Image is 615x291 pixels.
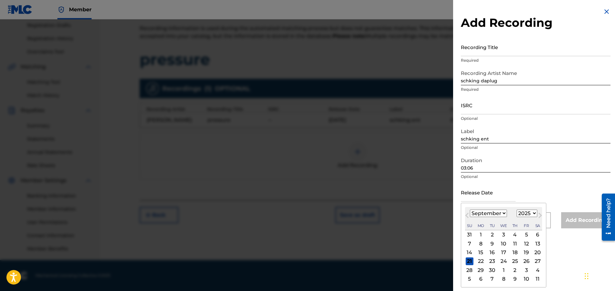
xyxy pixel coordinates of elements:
div: Choose Saturday, September 13th, 2025 [534,240,541,247]
div: Choose Tuesday, September 23rd, 2025 [488,257,496,265]
div: Sunday [466,222,473,230]
div: Choose Friday, September 19th, 2025 [522,249,530,256]
div: Choose Friday, September 5th, 2025 [522,231,530,239]
div: Choose Wednesday, September 10th, 2025 [500,240,508,247]
div: Choose Monday, September 8th, 2025 [477,240,485,247]
div: Choose Monday, September 22nd, 2025 [477,257,485,265]
iframe: Chat Widget [583,260,615,291]
div: Choose Thursday, September 4th, 2025 [511,231,519,239]
div: Choose Thursday, October 9th, 2025 [511,275,519,283]
p: Optional [461,174,610,180]
div: Choose Saturday, September 20th, 2025 [534,249,541,256]
div: Tuesday [488,222,496,230]
div: Choose Monday, September 15th, 2025 [477,249,485,256]
div: Friday [522,222,530,230]
div: Choose Sunday, October 5th, 2025 [466,275,473,283]
span: Member [69,6,92,13]
div: Choose Tuesday, September 2nd, 2025 [488,231,496,239]
div: Choose Saturday, October 4th, 2025 [534,266,541,274]
div: Choose Sunday, August 31st, 2025 [466,231,473,239]
div: Saturday [534,222,541,230]
button: Next Month [535,212,545,222]
div: Choose Wednesday, September 17th, 2025 [500,249,508,256]
div: Choose Wednesday, October 1st, 2025 [500,266,508,274]
div: Choose Saturday, September 27th, 2025 [534,257,541,265]
div: Choose Monday, October 6th, 2025 [477,275,485,283]
div: Choose Sunday, September 28th, 2025 [466,266,473,274]
div: Thursday [511,222,519,230]
iframe: Resource Center [597,191,615,243]
img: MLC Logo [8,5,33,14]
div: Choose Tuesday, September 16th, 2025 [488,249,496,256]
div: Choose Sunday, September 14th, 2025 [466,249,473,256]
p: Optional [461,116,610,121]
p: Required [461,57,610,63]
p: Required [461,87,610,92]
div: Choose Wednesday, September 24th, 2025 [500,257,508,265]
button: Previous Month [462,212,472,222]
div: Drag [585,266,589,286]
div: Choose Saturday, October 11th, 2025 [534,275,541,283]
div: Choose Saturday, September 6th, 2025 [534,231,541,239]
div: Choose Thursday, September 25th, 2025 [511,257,519,265]
div: Wednesday [500,222,508,230]
div: Choose Monday, September 1st, 2025 [477,231,485,239]
div: Choose Thursday, September 18th, 2025 [511,249,519,256]
div: Choose Sunday, September 7th, 2025 [466,240,473,247]
div: Choose Thursday, September 11th, 2025 [511,240,519,247]
div: Choose Sunday, September 21st, 2025 [466,257,473,265]
div: Choose Monday, September 29th, 2025 [477,266,485,274]
h2: Add Recording [461,16,610,30]
div: Choose Thursday, October 2nd, 2025 [511,266,519,274]
div: Choose Tuesday, October 7th, 2025 [488,275,496,283]
div: Choose Tuesday, September 9th, 2025 [488,240,496,247]
p: Optional [461,145,610,151]
div: Choose Friday, October 3rd, 2025 [522,266,530,274]
div: Choose Friday, September 12th, 2025 [522,240,530,247]
div: Choose Wednesday, October 8th, 2025 [500,275,508,283]
div: Choose Friday, September 26th, 2025 [522,257,530,265]
div: Monday [477,222,485,230]
div: Choose Tuesday, September 30th, 2025 [488,266,496,274]
div: Choose Friday, October 10th, 2025 [522,275,530,283]
img: Top Rightsholder [57,6,65,14]
div: Month September, 2025 [465,230,542,283]
div: Choose Date [461,203,546,287]
div: Choose Wednesday, September 3rd, 2025 [500,231,508,239]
